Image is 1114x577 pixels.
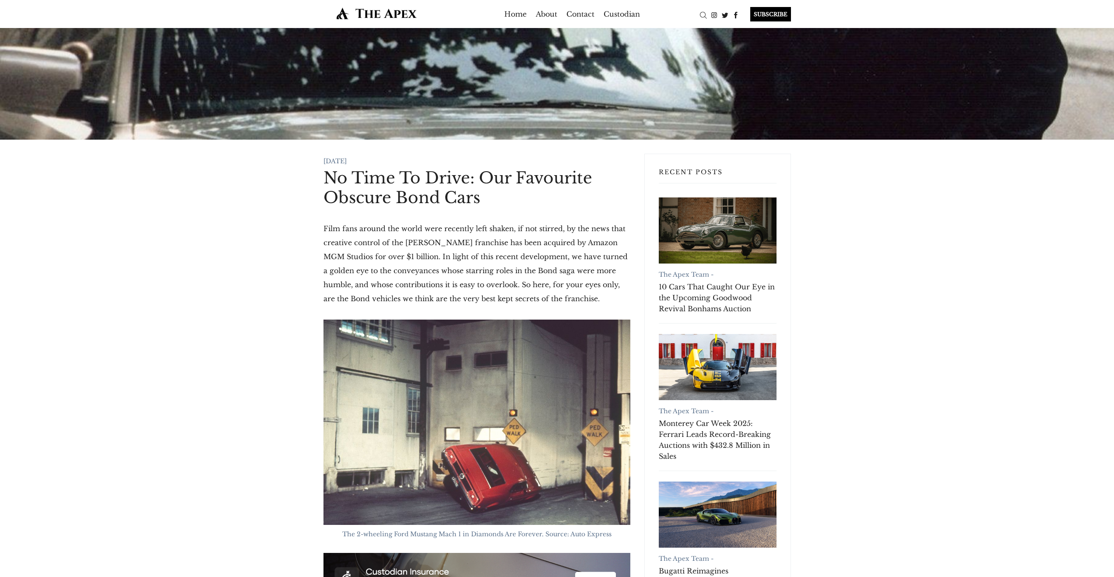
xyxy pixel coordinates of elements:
a: Contact [566,7,594,21]
a: The Apex Team - [659,555,713,563]
a: About [536,7,557,21]
a: Custodian [604,7,640,21]
span: The 2-wheeling Ford Mustang Mach 1 in Diamonds Are Forever. Source: Auto Express [342,530,611,538]
time: [DATE] [323,157,347,165]
a: 10 Cars That Caught Our Eye in the Upcoming Goodwood Revival Bonhams Auction [659,197,777,264]
a: Home [504,7,527,21]
a: 10 Cars That Caught Our Eye in the Upcoming Goodwood Revival Bonhams Auction [659,281,777,314]
a: Search [698,10,709,19]
a: Monterey Car Week 2025: Ferrari Leads Record-Breaking Auctions with $432.8 Million in Sales [659,334,777,400]
a: SUBSCRIBE [741,7,791,21]
a: The Apex Team - [659,407,713,415]
a: Twitter [720,10,731,19]
a: Instagram [709,10,720,19]
a: Monterey Car Week 2025: Ferrari Leads Record-Breaking Auctions with $432.8 Million in Sales [659,418,777,462]
a: Facebook [731,10,741,19]
img: The Apex by Custodian [323,7,430,20]
a: Bugatti Reimagines Coachbuilding With the Singular ‘Brouillard’ [659,482,777,548]
p: Film fans around the world were recently left shaken, if not stirred, by the news that creative c... [323,222,630,306]
h1: No Time To Drive: Our Favourite Obscure Bond Cars [323,168,630,208]
h3: Recent Posts [659,168,777,183]
a: The Apex Team - [659,271,713,278]
div: SUBSCRIBE [750,7,791,21]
